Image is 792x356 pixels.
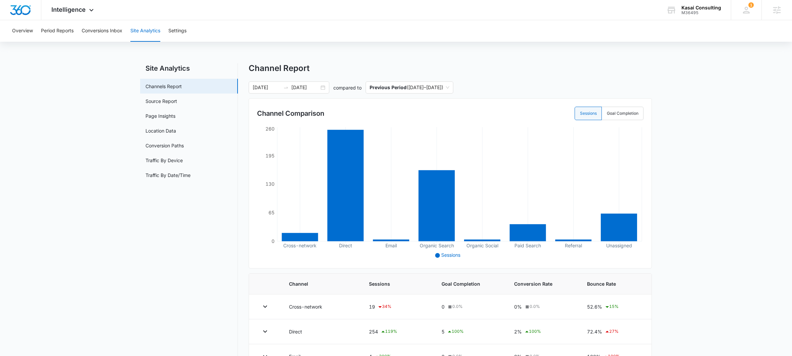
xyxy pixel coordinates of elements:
[606,243,632,249] tspan: Unassigned
[145,157,183,164] a: Traffic By Device
[420,243,454,249] tspan: Organic Search
[587,328,641,336] div: 72.4%
[748,2,754,8] div: notifications count
[265,181,275,187] tspan: 130
[605,328,619,336] div: 27 %
[466,243,498,249] tspan: Organic Social
[369,280,425,287] span: Sessions
[145,83,182,90] a: Channels Report
[268,210,275,215] tspan: 65
[272,238,275,244] tspan: 0
[442,280,498,287] span: Goal Completion
[281,319,361,344] td: Direct
[447,328,464,336] div: 100 %
[333,84,362,91] p: compared to
[681,5,721,10] div: account name
[253,84,281,91] input: Start date
[145,142,184,149] a: Conversion Paths
[748,2,754,8] span: 1
[291,84,319,91] input: End date
[249,63,309,73] h1: Channel Report
[524,304,540,310] div: 0.0 %
[369,303,425,311] div: 19
[377,303,391,311] div: 34 %
[145,172,191,179] a: Traffic By Date/Time
[41,20,74,42] button: Period Reports
[565,243,582,248] tspan: Referral
[339,243,352,248] tspan: Direct
[524,328,541,336] div: 100 %
[514,328,571,336] div: 2%
[145,112,175,119] a: Page Insights
[281,294,361,319] td: Cross-network
[260,301,270,312] button: Toggle Row Expanded
[380,328,397,336] div: 119 %
[514,243,541,248] tspan: Paid Search
[283,85,289,90] span: to
[605,303,619,311] div: 15 %
[681,10,721,15] div: account id
[12,20,33,42] button: Overview
[82,20,122,42] button: Conversions Inbox
[51,6,86,13] span: Intelligence
[447,304,463,310] div: 0.0 %
[289,280,353,287] span: Channel
[587,280,641,287] span: Bounce Rate
[168,20,186,42] button: Settings
[602,107,643,120] label: Goal Completion
[442,328,498,336] div: 5
[575,107,602,120] label: Sessions
[265,126,275,132] tspan: 260
[283,85,289,90] span: swap-right
[514,303,571,310] div: 0%
[369,328,425,336] div: 254
[587,303,641,311] div: 52.6%
[385,243,397,248] tspan: Email
[370,84,407,90] p: Previous Period
[370,82,449,93] span: ( [DATE] – [DATE] )
[265,153,275,158] tspan: 195
[260,326,270,337] button: Toggle Row Expanded
[130,20,160,42] button: Site Analytics
[145,98,177,105] a: Source Report
[441,252,460,258] span: Sessions
[514,280,571,287] span: Conversion Rate
[257,108,324,118] h3: Channel Comparison
[283,243,317,248] tspan: Cross-network
[145,127,176,134] a: Location Data
[442,303,498,310] div: 0
[140,63,238,73] h2: Site Analytics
